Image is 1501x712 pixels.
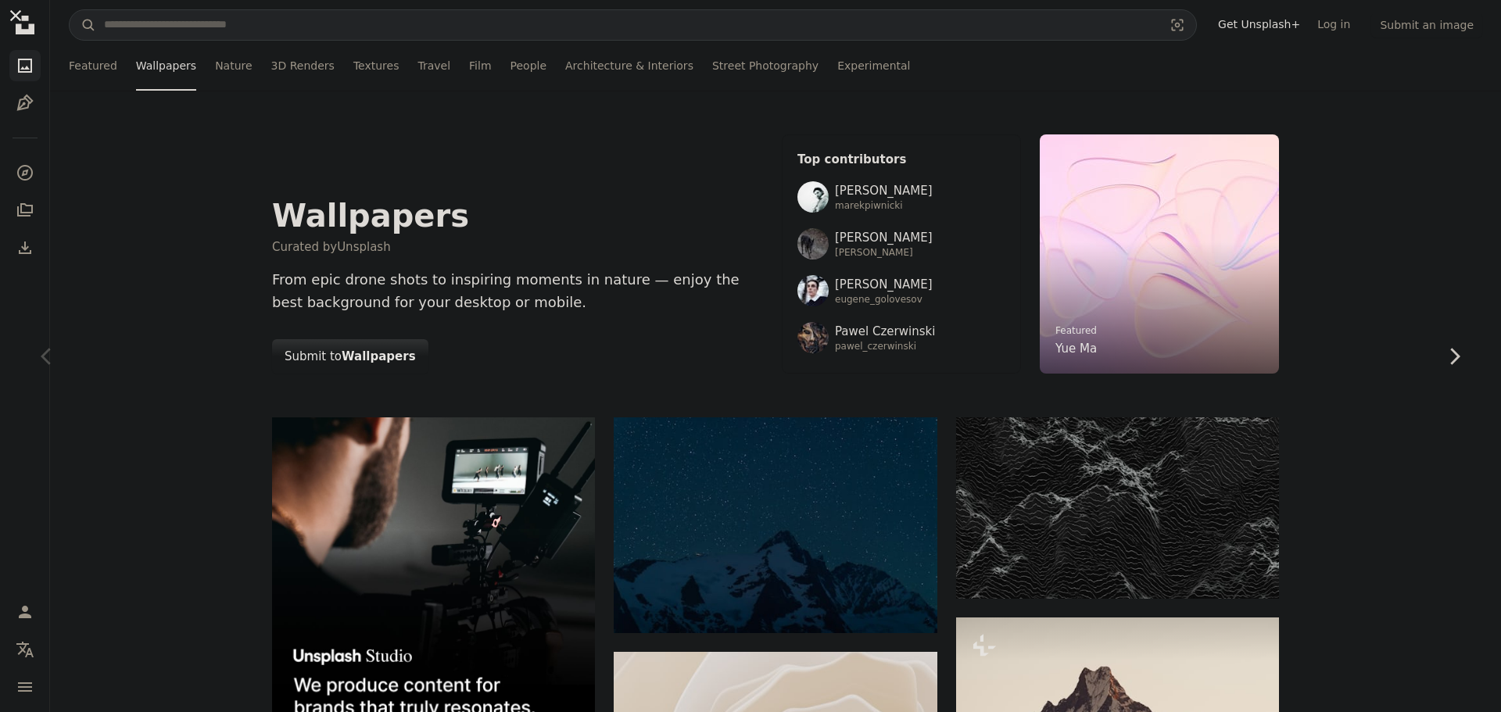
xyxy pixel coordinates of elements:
a: Avatar of user Pawel CzerwinskiPawel Czerwinskipawel_czerwinski [797,322,1005,353]
a: Download History [9,232,41,263]
a: Travel [417,41,450,91]
button: Language [9,634,41,665]
a: Avatar of user Marek Piwnicki[PERSON_NAME]marekpiwnicki [797,181,1005,213]
img: Avatar of user Eugene Golovesov [797,275,829,306]
h1: Wallpapers [272,197,469,234]
a: Abstract dark landscape with textured mountain peaks. [956,501,1279,515]
span: Curated by [272,238,469,256]
a: Log in / Sign up [9,596,41,628]
a: Next [1407,281,1501,431]
span: eugene_golovesov [835,294,933,306]
a: Film [469,41,491,91]
button: Visual search [1159,10,1196,40]
a: Log in [1309,13,1359,38]
span: pawel_czerwinski [835,341,935,353]
a: Explore [9,157,41,188]
a: People [510,41,547,91]
div: From epic drone shots to inspiring moments in nature — enjoy the best background for your desktop... [272,269,763,314]
img: Avatar of user Pawel Czerwinski [797,322,829,353]
a: Nature [215,41,252,91]
span: marekpiwnicki [835,200,933,213]
button: Menu [9,671,41,703]
a: Collections [9,195,41,226]
img: Snowy mountain peak under a starry night sky [614,417,937,633]
span: [PERSON_NAME] [835,181,933,200]
h3: Top contributors [797,150,1005,169]
strong: Wallpapers [342,349,416,363]
span: [PERSON_NAME] [835,247,933,259]
a: Featured [69,41,117,91]
a: Illustrations [9,88,41,119]
span: Pawel Czerwinski [835,322,935,341]
a: Photos [9,50,41,81]
a: Textures [353,41,399,91]
a: Get Unsplash+ [1209,13,1309,38]
a: Experimental [837,41,910,91]
form: Find visuals sitewide [69,9,1197,41]
button: Submit an image [1371,13,1482,38]
span: [PERSON_NAME] [835,228,933,247]
a: Snowy mountain peak under a starry night sky [614,518,937,532]
a: Unsplash [337,240,391,254]
a: Yue Ma [1055,339,1097,358]
a: Avatar of user Wolfgang Hasselmann[PERSON_NAME][PERSON_NAME] [797,228,1005,259]
a: Street Photography [712,41,819,91]
img: Avatar of user Wolfgang Hasselmann [797,228,829,259]
button: Submit toWallpapers [272,339,428,374]
button: Search Unsplash [70,10,96,40]
img: Abstract dark landscape with textured mountain peaks. [956,417,1279,599]
a: Featured [1055,325,1097,336]
a: 3D Renders [271,41,335,91]
img: Avatar of user Marek Piwnicki [797,181,829,213]
span: [PERSON_NAME] [835,275,933,294]
a: Architecture & Interiors [565,41,693,91]
a: Avatar of user Eugene Golovesov[PERSON_NAME]eugene_golovesov [797,275,1005,306]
